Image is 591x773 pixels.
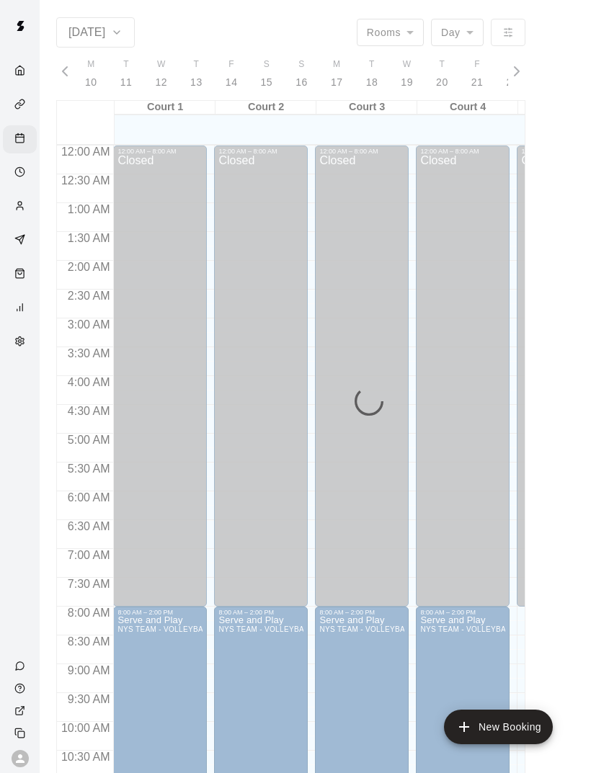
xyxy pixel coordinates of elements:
[494,53,530,94] button: 22
[58,146,114,158] span: 12:00 AM
[316,101,417,115] div: Court 3
[460,53,495,94] button: F21
[226,75,238,90] p: 14
[389,53,425,94] button: W19
[64,520,114,532] span: 6:30 AM
[3,722,40,744] div: Copy public page link
[366,75,378,90] p: 18
[228,58,234,72] span: F
[117,609,203,616] div: 8:00 AM – 2:00 PM
[64,203,114,215] span: 1:00 AM
[157,58,166,72] span: W
[64,607,114,619] span: 8:00 AM
[87,58,94,72] span: M
[420,625,557,633] span: NYS TEAM - VOLLEYBALL (After 3 pm)
[425,53,460,94] button: T20
[64,491,114,504] span: 6:00 AM
[315,146,409,607] div: 12:00 AM – 8:00 AM: Closed
[420,609,505,616] div: 8:00 AM – 2:00 PM
[3,655,40,677] a: Contact Us
[64,635,114,648] span: 8:30 AM
[403,58,412,72] span: W
[6,12,35,40] img: Swift logo
[3,700,40,722] a: View public page
[58,174,114,187] span: 12:30 AM
[420,155,505,612] div: Closed
[64,549,114,561] span: 7:00 AM
[64,693,114,705] span: 9:30 AM
[261,75,273,90] p: 15
[440,58,445,72] span: T
[319,625,456,633] span: NYS TEAM - VOLLEYBALL (After 3 pm)
[64,405,114,417] span: 4:30 AM
[284,53,319,94] button: S16
[64,347,114,359] span: 3:30 AM
[115,101,215,115] div: Court 1
[117,155,203,612] div: Closed
[474,58,480,72] span: F
[331,75,343,90] p: 17
[64,664,114,676] span: 9:00 AM
[420,148,505,155] div: 12:00 AM – 8:00 AM
[401,75,413,90] p: 19
[64,463,114,475] span: 5:30 AM
[436,75,448,90] p: 20
[3,677,40,700] a: Visit help center
[218,625,355,633] span: NYS TEAM - VOLLEYBALL (After 3 pm)
[109,53,144,94] button: T11
[417,101,518,115] div: Court 4
[58,751,114,763] span: 10:30 AM
[64,578,114,590] span: 7:30 AM
[214,53,249,94] button: F14
[295,75,308,90] p: 16
[333,58,340,72] span: M
[214,146,308,607] div: 12:00 AM – 8:00 AM: Closed
[113,146,207,607] div: 12:00 AM – 8:00 AM: Closed
[190,75,203,90] p: 13
[319,155,404,612] div: Closed
[506,75,518,90] p: 22
[64,290,114,302] span: 2:30 AM
[218,609,303,616] div: 8:00 AM – 2:00 PM
[194,58,200,72] span: T
[85,75,97,90] p: 10
[120,75,133,90] p: 11
[64,434,114,446] span: 5:00 AM
[117,148,203,155] div: 12:00 AM – 8:00 AM
[123,58,129,72] span: T
[155,75,167,90] p: 12
[143,53,179,94] button: W12
[416,146,510,607] div: 12:00 AM – 8:00 AM: Closed
[64,261,114,273] span: 2:00 AM
[264,58,270,72] span: S
[64,318,114,331] span: 3:00 AM
[471,75,484,90] p: 21
[444,710,553,744] button: add
[319,148,404,155] div: 12:00 AM – 8:00 AM
[215,101,316,115] div: Court 2
[249,53,285,94] button: S15
[369,58,375,72] span: T
[319,609,404,616] div: 8:00 AM – 2:00 PM
[355,53,390,94] button: T18
[218,155,303,612] div: Closed
[117,625,254,633] span: NYS TEAM - VOLLEYBALL (After 3 pm)
[64,232,114,244] span: 1:30 AM
[58,722,114,734] span: 10:00 AM
[218,148,303,155] div: 12:00 AM – 8:00 AM
[74,53,109,94] button: M10
[319,53,355,94] button: M17
[298,58,304,72] span: S
[179,53,214,94] button: T13
[64,376,114,388] span: 4:00 AM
